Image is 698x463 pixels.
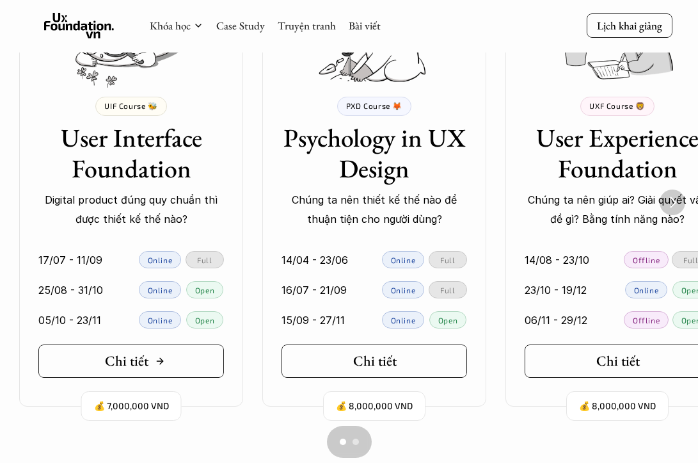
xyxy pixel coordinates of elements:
p: 16/07 - 21/09 [282,280,347,300]
p: 17/07 - 11/09 [38,250,102,270]
button: Scroll to page 1 [327,426,349,458]
p: PXD Course 🦊 [346,101,402,110]
p: 15/09 - 27/11 [282,311,345,330]
p: 💰 7,000,000 VND [94,398,169,415]
a: Chi tiết [38,345,224,378]
p: 14/04 - 23/06 [282,250,348,270]
p: Online [148,286,173,295]
p: Offline [633,256,660,264]
p: Chúng ta nên thiết kế thế nào để thuận tiện cho người dùng? [282,190,467,229]
p: Full [197,256,212,264]
p: Full [440,256,455,264]
p: UIF Course 🐝 [104,101,157,110]
a: Truyện tranh [278,19,336,33]
p: Open [195,286,214,295]
p: Lịch khai giảng [597,19,662,33]
p: Digital product đúng quy chuẩn thì được thiết kế thế nào? [38,190,224,229]
p: 💰 8,000,000 VND [579,398,656,415]
a: Khóa học [150,19,191,33]
p: Online [634,286,659,295]
a: Bài viết [349,19,381,33]
p: Offline [633,316,660,325]
a: Case Study [216,19,265,33]
p: 06/11 - 29/12 [525,311,587,330]
button: Next [660,190,685,215]
p: UXF Course 🦁 [589,101,645,110]
h5: Chi tiết [353,353,397,370]
p: 14/08 - 23/10 [525,250,589,270]
p: Online [391,286,416,295]
p: Online [148,256,173,264]
a: Lịch khai giảng [587,13,672,38]
h3: Psychology in UX Design [282,122,467,184]
p: Online [391,256,416,264]
p: Online [391,316,416,325]
p: 💰 8,000,000 VND [336,398,413,415]
p: Open [195,316,214,325]
p: Full [683,256,698,264]
h3: User Interface Foundation [38,122,224,184]
h5: Chi tiết [596,353,640,370]
p: Open [438,316,457,325]
p: Online [148,316,173,325]
h5: Chi tiết [105,353,148,370]
p: 05/10 - 23/11 [38,311,101,330]
p: 25/08 - 31/10 [38,280,103,300]
a: Chi tiết [282,345,467,378]
p: 23/10 - 19/12 [525,280,587,300]
button: Scroll to page 2 [349,426,372,458]
p: Full [440,286,455,295]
